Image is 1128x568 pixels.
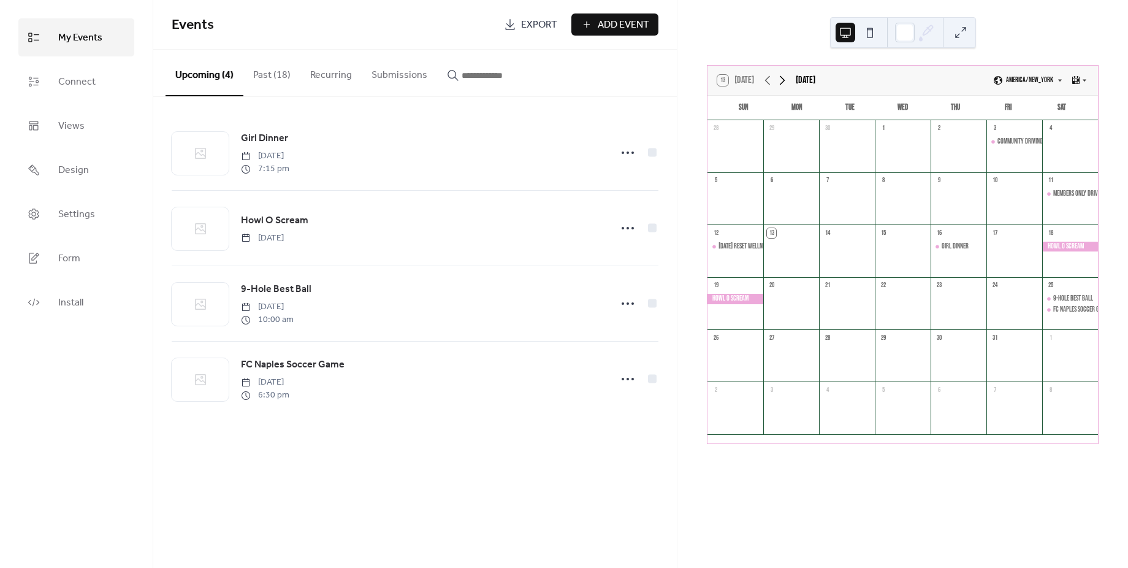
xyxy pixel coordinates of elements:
[711,228,720,237] div: 12
[990,228,999,237] div: 17
[823,176,832,185] div: 7
[172,12,214,39] span: Events
[934,228,943,237] div: 16
[571,13,658,36] button: Add Event
[1046,385,1055,394] div: 8
[495,13,566,36] a: Export
[767,124,776,133] div: 29
[878,333,888,342] div: 29
[58,28,102,48] span: My Events
[711,281,720,290] div: 19
[711,333,720,342] div: 26
[1042,305,1098,315] div: FC Naples Soccer Game
[711,176,720,185] div: 5
[990,124,999,133] div: 3
[241,131,288,146] span: Girl Dinner
[18,63,134,101] a: Connect
[934,333,943,342] div: 30
[990,385,999,394] div: 7
[241,131,288,147] a: Girl Dinner
[823,96,876,120] div: Tue
[934,385,943,394] div: 6
[241,150,289,163] span: [DATE]
[1046,124,1055,133] div: 4
[18,195,134,233] a: Settings
[241,282,311,297] span: 9-Hole Best Ball
[241,163,289,175] span: 7:15 pm
[770,96,823,120] div: Mon
[796,73,815,88] div: [DATE]
[934,124,943,133] div: 2
[598,18,649,33] span: Add Event
[58,249,80,269] span: Form
[241,213,308,229] a: Howl O Scream
[241,313,294,326] span: 10:00 am
[767,228,776,237] div: 13
[1035,96,1088,120] div: Sat
[1042,294,1098,304] div: 9-Hole Best Ball
[823,281,832,290] div: 21
[823,124,832,133] div: 30
[767,385,776,394] div: 3
[300,50,362,95] button: Recurring
[878,281,888,290] div: 22
[58,293,83,313] span: Install
[990,281,999,290] div: 24
[58,161,89,180] span: Design
[1042,189,1098,199] div: Members Only Driving Range & Lunch
[18,18,134,56] a: My Events
[711,385,720,394] div: 2
[878,176,888,185] div: 8
[241,301,294,313] span: [DATE]
[707,294,763,304] div: Howl O Scream
[521,18,557,33] span: Export
[878,228,888,237] div: 15
[986,137,1042,147] div: Community Driving Range
[934,281,943,290] div: 23
[58,72,96,92] span: Connect
[823,385,832,394] div: 4
[823,333,832,342] div: 28
[18,283,134,321] a: Install
[1042,242,1098,252] div: Howl O Scream
[241,389,289,402] span: 6:30 pm
[241,358,345,372] span: FC Naples Soccer Game
[876,96,929,120] div: Wed
[767,176,776,185] div: 6
[1046,228,1055,237] div: 18
[1046,176,1055,185] div: 11
[878,124,888,133] div: 1
[241,213,308,228] span: Howl O Scream
[241,357,345,373] a: FC Naples Soccer Game
[166,50,243,96] button: Upcoming (4)
[58,205,95,225] span: Settings
[1053,294,1093,304] div: 9-Hole Best Ball
[767,333,776,342] div: 27
[241,376,289,389] span: [DATE]
[1046,281,1055,290] div: 25
[718,242,780,252] div: [DATE] Reset Wellness Day
[990,176,999,185] div: 10
[711,124,720,133] div: 28
[990,333,999,342] div: 31
[362,50,437,95] button: Submissions
[823,228,832,237] div: 14
[1006,77,1053,84] span: America/New_York
[241,282,311,297] a: 9-Hole Best Ball
[997,137,1059,147] div: Community Driving Range
[878,385,888,394] div: 5
[18,151,134,189] a: Design
[929,96,982,120] div: Thu
[58,117,85,136] span: Views
[934,176,943,185] div: 9
[241,232,284,245] span: [DATE]
[1046,333,1055,342] div: 1
[767,281,776,290] div: 20
[942,242,969,252] div: Girl Dinner
[1053,305,1108,315] div: FC Naples Soccer Game
[707,242,763,252] div: Sunday Reset Wellness Day
[717,96,770,120] div: Sun
[243,50,300,95] button: Past (18)
[18,107,134,145] a: Views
